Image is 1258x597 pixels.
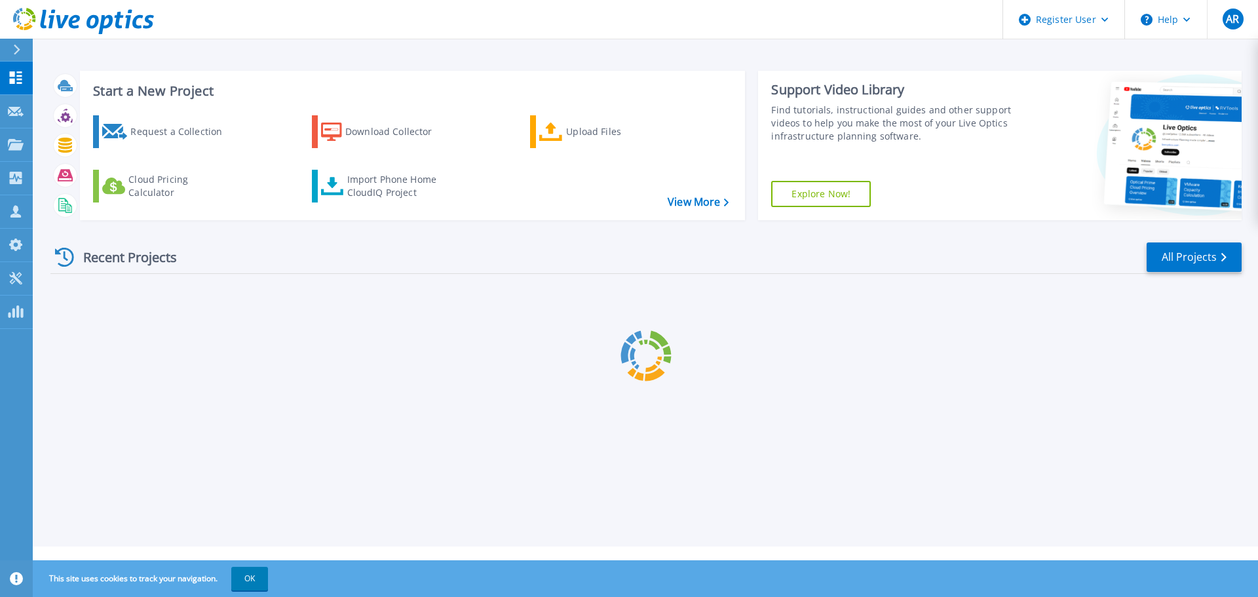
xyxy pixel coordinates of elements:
[1147,242,1242,272] a: All Projects
[771,81,1018,98] div: Support Video Library
[530,115,676,148] a: Upload Files
[36,567,268,590] span: This site uses cookies to track your navigation.
[1226,14,1239,24] span: AR
[231,567,268,590] button: OK
[50,241,195,273] div: Recent Projects
[130,119,235,145] div: Request a Collection
[771,104,1018,143] div: Find tutorials, instructional guides and other support videos to help you make the most of your L...
[93,170,239,202] a: Cloud Pricing Calculator
[345,119,450,145] div: Download Collector
[93,84,729,98] h3: Start a New Project
[312,115,458,148] a: Download Collector
[128,173,233,199] div: Cloud Pricing Calculator
[771,181,871,207] a: Explore Now!
[347,173,449,199] div: Import Phone Home CloudIQ Project
[93,115,239,148] a: Request a Collection
[668,196,729,208] a: View More
[566,119,671,145] div: Upload Files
